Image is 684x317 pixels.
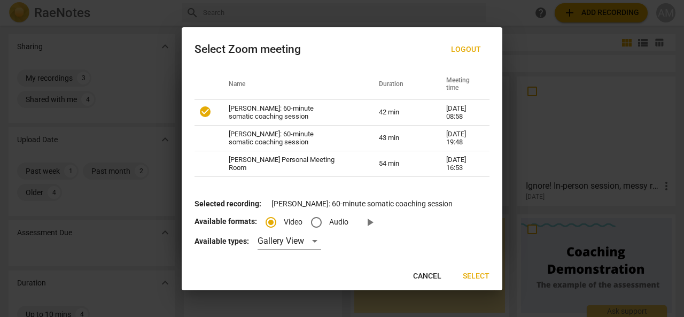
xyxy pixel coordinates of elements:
[433,126,489,151] td: [DATE] 19:48
[216,70,366,100] th: Name
[258,233,321,250] div: Gallery View
[195,199,261,208] b: Selected recording:
[433,151,489,177] td: [DATE] 16:53
[366,100,433,126] td: 42 min
[195,198,489,210] p: [PERSON_NAME]: 60-minute somatic coaching session
[413,271,441,282] span: Cancel
[433,70,489,100] th: Meeting time
[329,217,348,228] span: Audio
[216,151,366,177] td: [PERSON_NAME] Personal Meeting Room
[216,126,366,151] td: [PERSON_NAME]: 60-minute somatic coaching session
[284,217,302,228] span: Video
[366,126,433,151] td: 43 min
[405,267,450,286] button: Cancel
[463,271,489,282] span: Select
[266,217,357,226] div: File type
[195,217,257,226] b: Available formats:
[451,44,481,55] span: Logout
[366,70,433,100] th: Duration
[454,267,498,286] button: Select
[363,216,376,229] span: play_arrow
[195,43,301,56] div: Select Zoom meeting
[433,100,489,126] td: [DATE] 08:58
[195,237,249,245] b: Available types:
[442,40,489,59] button: Logout
[366,151,433,177] td: 54 min
[357,210,383,235] a: Preview
[216,100,366,126] td: [PERSON_NAME]: 60-minute somatic coaching session
[199,105,212,118] span: check_circle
